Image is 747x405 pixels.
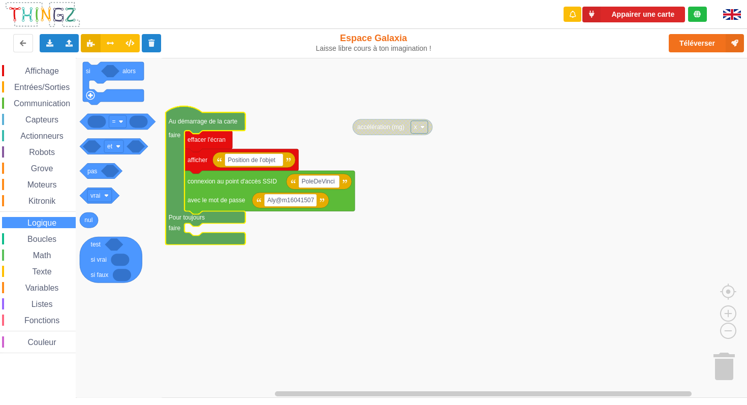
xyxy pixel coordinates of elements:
[27,197,57,205] span: Kitronik
[169,118,238,125] text: Au démarrage de la carte
[188,157,207,164] text: afficher
[32,251,53,260] span: Math
[26,338,58,347] span: Couleur
[30,300,54,308] span: Listes
[91,241,101,248] text: test
[122,68,136,75] text: alors
[688,7,707,22] div: Tu es connecté au serveur de création de Thingz
[169,224,181,231] text: faire
[91,271,109,278] text: si faux
[169,132,181,139] text: faire
[107,143,113,150] text: et
[414,123,417,131] text: x
[23,67,60,75] span: Affichage
[723,9,741,20] img: gb.png
[27,148,56,157] span: Robots
[267,197,315,204] text: Aly@m16041507
[84,216,92,224] text: nul
[24,284,60,292] span: Variables
[29,164,55,173] span: Grove
[112,118,115,125] text: =
[19,132,65,140] span: Actionneurs
[310,33,438,53] div: Espace Galaxia
[188,178,277,185] text: connexion au point d'accès SSID
[188,197,245,204] text: avec le mot de passe
[86,68,90,75] text: si
[13,83,71,91] span: Entrées/Sorties
[26,235,58,243] span: Boucles
[87,167,97,174] text: pas
[24,115,60,124] span: Capteurs
[228,157,275,164] text: Position de l'objet
[23,316,61,325] span: Fonctions
[582,7,685,22] button: Appairer une carte
[302,178,335,185] text: PoleDeVinci
[26,219,58,227] span: Logique
[310,44,438,53] div: Laisse libre cours à ton imagination !
[669,34,744,52] button: Téléverser
[169,213,205,221] text: Pour toujours
[5,1,81,28] img: thingz_logo.png
[30,267,53,276] span: Texte
[12,99,72,108] span: Communication
[90,192,100,199] text: vrai
[91,256,107,263] text: si vrai
[26,180,58,189] span: Moteurs
[357,123,404,131] text: accélération (mg)
[188,136,226,143] text: effacer l'écran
